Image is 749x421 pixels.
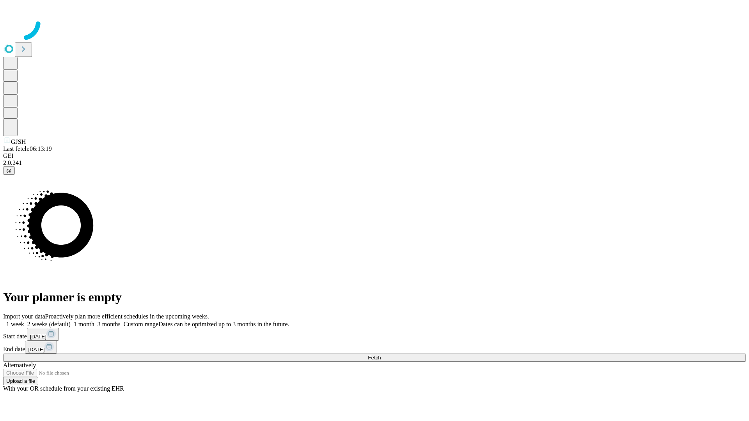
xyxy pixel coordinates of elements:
[3,354,746,362] button: Fetch
[3,362,36,368] span: Alternatively
[368,355,381,361] span: Fetch
[3,145,52,152] span: Last fetch: 06:13:19
[3,377,38,385] button: Upload a file
[3,341,746,354] div: End date
[3,313,45,320] span: Import your data
[3,385,124,392] span: With your OR schedule from your existing EHR
[6,321,24,327] span: 1 week
[25,341,57,354] button: [DATE]
[3,166,15,175] button: @
[3,152,746,159] div: GEI
[27,328,59,341] button: [DATE]
[27,321,71,327] span: 2 weeks (default)
[74,321,94,327] span: 1 month
[3,290,746,304] h1: Your planner is empty
[3,328,746,341] div: Start date
[28,347,44,352] span: [DATE]
[3,159,746,166] div: 2.0.241
[98,321,121,327] span: 3 months
[124,321,158,327] span: Custom range
[45,313,209,320] span: Proactively plan more efficient schedules in the upcoming weeks.
[6,168,12,173] span: @
[158,321,289,327] span: Dates can be optimized up to 3 months in the future.
[11,138,26,145] span: GJSH
[30,334,46,340] span: [DATE]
